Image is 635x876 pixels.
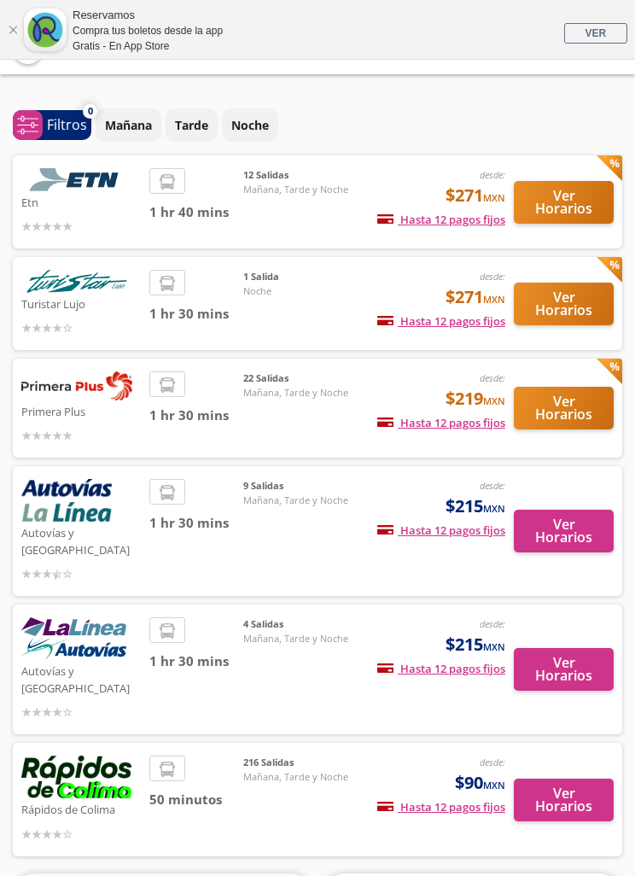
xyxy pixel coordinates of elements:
small: MXN [483,640,505,653]
span: Mañana, Tarde y Noche [243,632,363,646]
button: Ver Horarios [514,283,614,325]
span: Hasta 12 pagos fijos [377,212,505,227]
span: Noche [243,284,363,299]
span: VER [585,27,606,39]
small: MXN [483,779,505,791]
img: Primera Plus [21,371,132,400]
a: Cerrar [8,25,18,35]
span: $215 [446,632,505,657]
span: 216 Salidas [243,756,363,770]
span: 1 hr 40 mins [149,202,243,222]
span: 12 Salidas [243,168,363,183]
span: 0 [88,104,93,119]
button: Mañana [96,108,161,142]
span: 1 hr 30 mins [149,651,243,671]
button: Ver Horarios [514,648,614,691]
span: $219 [446,386,505,412]
img: Etn [21,168,132,191]
p: Noche [231,116,269,134]
span: Mañana, Tarde y Noche [243,183,363,197]
span: Hasta 12 pagos fijos [377,799,505,815]
img: Turistar Lujo [21,270,132,293]
span: Mañana, Tarde y Noche [243,493,363,508]
em: desde: [480,371,505,384]
button: Ver Horarios [514,387,614,429]
span: $215 [446,493,505,519]
p: Rápidos de Colima [21,798,141,819]
em: desde: [480,479,505,492]
small: MXN [483,502,505,515]
button: Ver Horarios [514,779,614,821]
span: Mañana, Tarde y Noche [243,770,363,785]
span: Hasta 12 pagos fijos [377,313,505,329]
span: 1 hr 30 mins [149,513,243,533]
span: Hasta 12 pagos fijos [377,415,505,430]
span: 4 Salidas [243,617,363,632]
span: 1 hr 30 mins [149,406,243,425]
span: 22 Salidas [243,371,363,386]
button: Ver Horarios [514,181,614,224]
small: MXN [483,394,505,407]
img: Rápidos de Colima [21,756,131,798]
button: Noche [222,108,278,142]
span: $271 [446,284,505,310]
span: 50 minutos [149,790,243,809]
small: MXN [483,191,505,204]
p: Autovías y [GEOGRAPHIC_DATA] [21,522,141,558]
span: Hasta 12 pagos fijos [377,523,505,538]
p: Turistar Lujo [21,293,141,313]
em: desde: [480,270,505,283]
div: Compra tus boletos desde la app [73,23,223,38]
p: Autovías y [GEOGRAPHIC_DATA] [21,660,141,697]
span: Mañana, Tarde y Noche [243,386,363,400]
p: Filtros [47,114,87,135]
p: Tarde [175,116,208,134]
em: desde: [480,168,505,181]
button: 0Filtros [13,110,91,140]
span: Hasta 12 pagos fijos [377,661,505,676]
a: VER [564,23,627,44]
img: Autovías y La Línea [21,617,126,660]
p: Primera Plus [21,400,141,421]
span: 9 Salidas [243,479,363,493]
span: $90 [455,770,505,796]
small: MXN [483,293,505,306]
em: desde: [480,617,505,630]
span: 1 Salida [243,270,363,284]
div: Reservamos [73,7,223,24]
p: Etn [21,191,141,212]
span: $271 [446,183,505,208]
em: desde: [480,756,505,768]
img: Autovías y La Línea [21,479,112,522]
button: Tarde [166,108,218,142]
div: Gratis - En App Store [73,38,223,54]
p: Mañana [105,116,152,134]
button: Ver Horarios [514,510,614,552]
span: 1 hr 30 mins [149,304,243,324]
